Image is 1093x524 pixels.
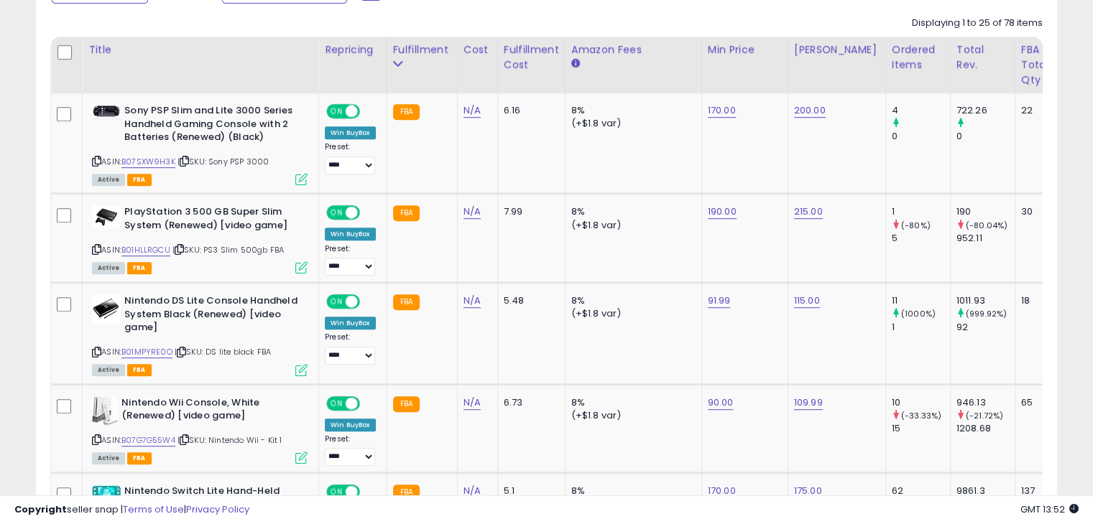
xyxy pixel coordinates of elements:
small: FBA [393,104,420,120]
div: (+$1.8 var) [571,219,691,232]
a: 200.00 [794,103,826,118]
span: FBA [127,262,152,274]
div: 65 [1021,396,1043,409]
div: 22 [1021,104,1043,117]
b: PlayStation 3 500 GB Super Slim System (Renewed) [video game] [124,205,299,235]
div: (+$1.8 var) [571,117,691,130]
div: 8% [571,205,691,218]
div: 5.48 [504,294,554,307]
small: Amazon Fees. [571,57,580,70]
div: Preset: [325,434,376,467]
span: OFF [358,106,381,118]
small: FBA [393,396,420,412]
div: Win BuyBox [325,418,376,431]
div: 30 [1021,205,1043,218]
a: 190.00 [708,205,737,219]
div: 1 [892,205,950,218]
a: B01HLLRGCU [121,244,170,256]
img: 31WdHJIACHL._SL40_.jpg [92,104,121,118]
div: 1011.93 [956,294,1015,307]
div: ASIN: [92,396,308,463]
div: 6.73 [504,396,554,409]
div: ASIN: [92,104,308,184]
div: 0 [956,130,1015,143]
a: B07G7G55W4 [121,434,175,446]
div: FBA Total Qty [1021,42,1048,88]
a: 115.00 [794,294,820,308]
div: Preset: [325,332,376,365]
div: seller snap | | [14,503,249,517]
img: 41guhQbJ1CL._SL40_.jpg [92,294,121,323]
div: Cost [464,42,492,57]
div: 8% [571,104,691,117]
div: 8% [571,396,691,409]
div: 1 [892,321,950,334]
div: Displaying 1 to 25 of 78 items [912,17,1043,30]
a: N/A [464,396,481,410]
a: B01MPYRE0O [121,346,172,358]
a: 215.00 [794,205,823,219]
div: Preset: [325,244,376,276]
small: (-80%) [901,220,931,231]
span: OFF [358,207,381,219]
a: Privacy Policy [186,502,249,516]
div: (+$1.8 var) [571,409,691,422]
span: | SKU: DS lite black FBA [175,346,271,357]
b: Nintendo Wii Console, White (Renewed) [video game] [121,396,296,426]
span: ON [328,207,346,219]
div: 722.26 [956,104,1015,117]
div: 7.99 [504,205,554,218]
span: ON [328,106,346,118]
div: 10 [892,396,950,409]
a: N/A [464,103,481,118]
small: (-33.33%) [901,410,941,421]
div: Amazon Fees [571,42,696,57]
span: FBA [127,452,152,464]
b: Sony PSP Slim and Lite 3000 Series Handheld Gaming Console with 2 Batteries (Renewed) (Black) [124,104,299,148]
span: 2025-10-11 13:52 GMT [1020,502,1079,516]
a: N/A [464,205,481,219]
span: All listings currently available for purchase on Amazon [92,364,125,376]
div: ASIN: [92,205,308,272]
span: OFF [358,397,381,409]
small: FBA [393,205,420,221]
div: 8% [571,294,691,307]
div: [PERSON_NAME] [794,42,880,57]
a: Terms of Use [123,502,184,516]
div: Preset: [325,142,376,174]
small: FBA [393,294,420,310]
div: 1208.68 [956,422,1015,435]
div: ASIN: [92,294,308,374]
b: Nintendo DS Lite Console Handheld System Black (Renewed) [video game] [124,294,299,338]
span: ON [328,397,346,409]
div: 15 [892,422,950,435]
small: (-80.04%) [966,220,1007,231]
a: B07SXW9H3K [121,156,175,168]
span: OFF [358,296,381,308]
span: All listings currently available for purchase on Amazon [92,452,125,464]
div: 4 [892,104,950,117]
div: 18 [1021,294,1043,307]
div: 6.16 [504,104,554,117]
div: Min Price [708,42,782,57]
div: Fulfillment Cost [504,42,559,72]
div: 946.13 [956,396,1015,409]
img: 31cAeIW6PCL._SL40_.jpg [92,396,118,425]
span: All listings currently available for purchase on Amazon [92,174,125,186]
div: Fulfillment [393,42,451,57]
a: 91.99 [708,294,731,308]
small: (999.92%) [966,308,1007,319]
div: 92 [956,321,1015,334]
div: 952.11 [956,232,1015,245]
div: Win BuyBox [325,126,376,139]
img: 41pHW4+W0rL._SL40_.jpg [92,205,121,228]
span: All listings currently available for purchase on Amazon [92,262,125,274]
div: Title [88,42,313,57]
span: | SKU: Sony PSP 3000 [177,156,269,167]
div: 190 [956,205,1015,218]
div: Ordered Items [892,42,944,72]
div: Win BuyBox [325,317,376,329]
a: N/A [464,294,481,308]
div: Win BuyBox [325,228,376,240]
small: (1000%) [901,308,936,319]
